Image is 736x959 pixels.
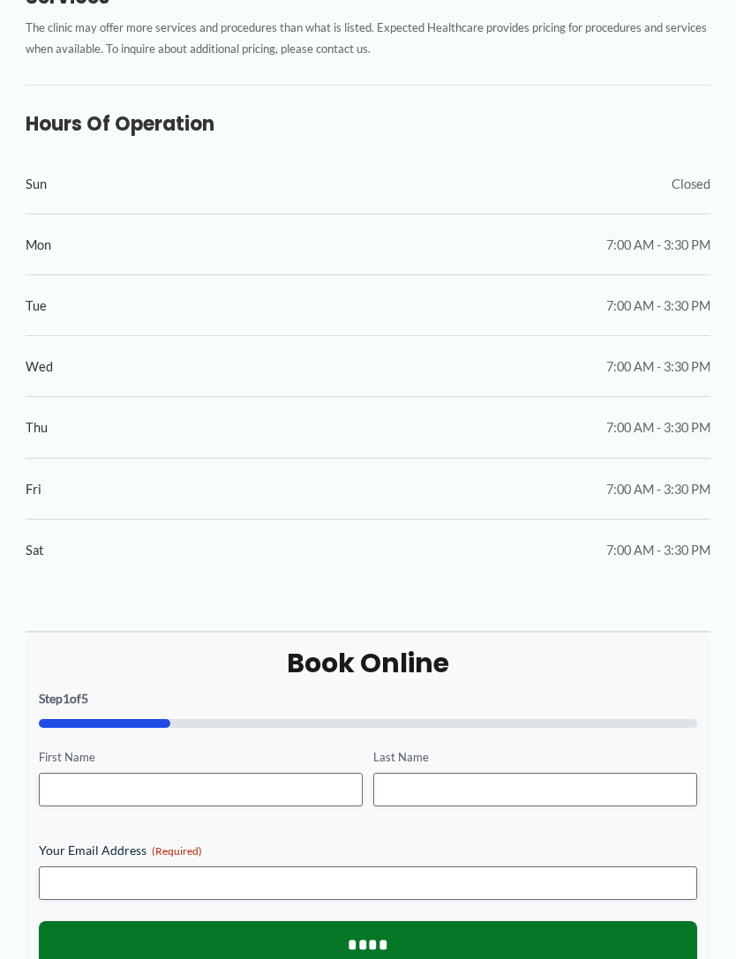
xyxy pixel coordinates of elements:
span: (Required) [152,844,202,858]
span: Fri [26,477,41,501]
span: Sat [26,538,43,562]
span: 7:00 AM - 3:30 PM [606,294,710,318]
h3: Hours of Operation [26,112,710,137]
span: 7:00 AM - 3:30 PM [606,355,710,378]
span: 7:00 AM - 3:30 PM [606,538,710,562]
span: 7:00 AM - 3:30 PM [606,233,710,257]
span: Wed [26,355,53,378]
span: Thu [26,416,48,439]
span: 7:00 AM - 3:30 PM [606,416,710,439]
p: The clinic may offer more services and procedures than what is listed. Expected Healthcare provid... [26,17,710,60]
span: Closed [672,172,710,196]
span: Tue [26,294,47,318]
span: 7:00 AM - 3:30 PM [606,477,710,501]
p: Step of [39,693,698,705]
span: Mon [26,233,51,257]
h2: Book Online [39,646,698,680]
label: Your Email Address [39,842,698,859]
span: 1 [63,691,70,706]
span: Sun [26,172,47,196]
span: 5 [81,691,88,706]
label: Last Name [373,749,697,766]
label: First Name [39,749,363,766]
